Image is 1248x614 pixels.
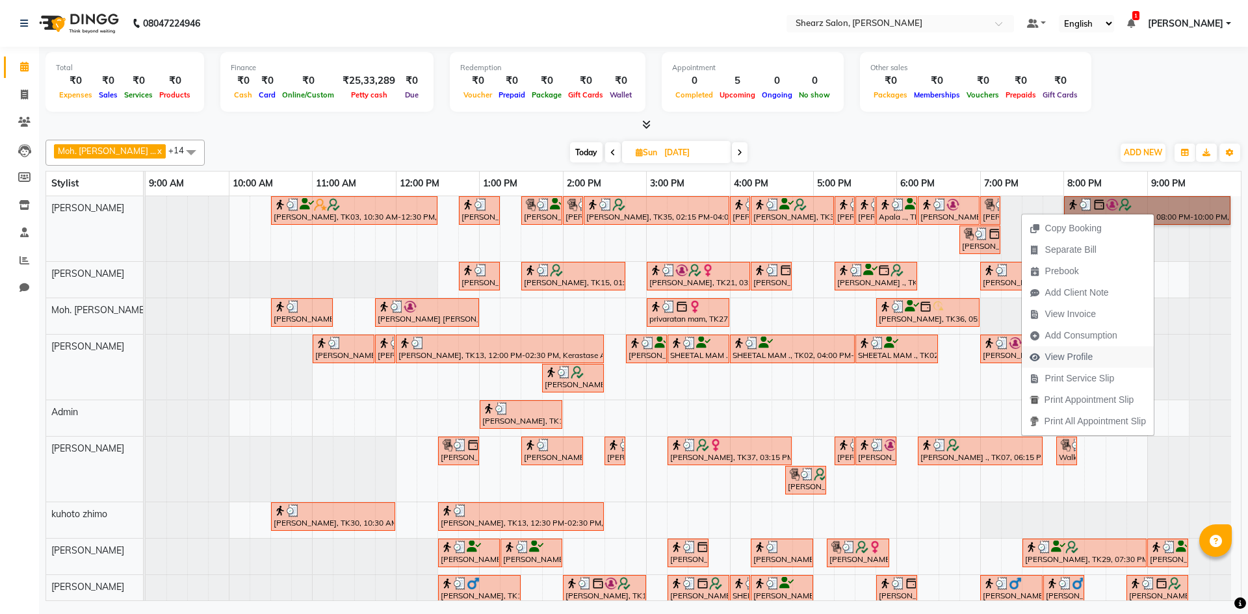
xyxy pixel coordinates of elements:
[523,439,582,463] div: [PERSON_NAME], TK13, 01:30 PM-02:15 PM, [PERSON_NAME] cleanup (₹2200)
[272,300,331,325] div: [PERSON_NAME], TK13, 10:30 AM-11:15 AM, Sr. men hair cut (₹600)
[1045,415,1146,428] span: Print All Appointment Slip
[51,177,79,189] span: Stylist
[669,541,707,565] div: [PERSON_NAME], TK24, 03:15 PM-03:45 PM, Loreal Hair wash - Below Shoulder (₹400)
[752,198,833,223] div: [PERSON_NAME], TK34, 04:15 PM-05:15 PM, Cirepil Roll On Wax
[981,577,1041,602] div: [PERSON_NAME], TK49, 07:00 PM-07:45 PM, Men hair cut
[877,198,916,223] div: Apala .., TK43, 05:45 PM-06:15 PM, Eyebrow threading,Upperlip threading (₹60),Forehead threading ...
[156,146,162,156] a: x
[786,468,825,492] div: [PERSON_NAME], TK42, 04:40 PM-05:10 PM, Eyebrow threading,Forehead threading
[877,300,978,325] div: [PERSON_NAME], TK36, 05:45 PM-07:00 PM, Sr. women hair cut,Kerastase Additional Wash Women (₹355)
[523,264,624,288] div: [PERSON_NAME], TK15, 01:30 PM-02:45 PM, Women hair cut,Kerastase Additional Wash Women
[911,90,963,99] span: Memberships
[870,73,911,88] div: ₹0
[439,439,478,463] div: [PERSON_NAME], TK25, 12:30 PM-01:00 PM, Eyebrow threading,Upperlip threading
[51,406,78,418] span: Admin
[121,90,156,99] span: Services
[51,508,107,520] span: kuhoto zhimo
[759,73,796,88] div: 0
[752,264,790,288] div: [PERSON_NAME], TK33, 04:15 PM-04:45 PM, Loreal Hair wash - Below Shoulder
[1045,243,1097,257] span: Separate Bill
[1148,17,1223,31] span: [PERSON_NAME]
[156,73,194,88] div: ₹0
[648,300,728,325] div: privaratan mam, TK27, 03:00 PM-04:00 PM, Sr. women hair cut,Additional Loreal Hair Wash - [DEMOGR...
[528,73,565,88] div: ₹0
[313,174,359,193] a: 11:00 AM
[143,5,200,42] b: 08047224946
[376,300,478,325] div: [PERSON_NAME] [PERSON_NAME], TK09, 11:45 AM-01:00 PM, Sr. women hair cut,Kerastase Additional Was...
[56,73,96,88] div: ₹0
[51,268,124,279] span: [PERSON_NAME]
[96,90,121,99] span: Sales
[752,577,812,602] div: [PERSON_NAME] .., TK26, 04:15 PM-05:00 PM, Men hair cut
[836,198,853,223] div: [PERSON_NAME], TK34, 05:15 PM-05:30 PM, Peel off underarms wax
[716,90,759,99] span: Upcoming
[1039,73,1081,88] div: ₹0
[1045,372,1115,385] span: Print Service Slip
[481,402,561,427] div: [PERSON_NAME], TK13, 01:00 PM-02:00 PM, Signature pedicure (₹1250)
[33,5,122,42] img: logo
[1002,90,1039,99] span: Prepaids
[870,62,1081,73] div: Other sales
[564,577,645,602] div: [PERSON_NAME], TK17, 02:00 PM-03:00 PM, Men hair cut,Kerastase Additional Wash Men (₹210)
[981,174,1022,193] a: 7:00 PM
[1045,264,1079,278] span: Prebook
[439,541,499,565] div: [PERSON_NAME], TK05, 12:30 PM-01:15 PM, Men hair cut
[731,198,749,223] div: [PERSON_NAME] ., TK46, 04:00 PM-04:15 PM, Upperlip threading (₹60)
[606,73,635,88] div: ₹0
[731,337,853,361] div: SHEETAL MAM ., TK02, 04:00 PM-05:30 PM, Touch-up 2 inch
[400,73,423,88] div: ₹0
[56,62,194,73] div: Total
[279,90,337,99] span: Online/Custom
[1045,350,1093,364] span: View Profile
[376,337,394,361] div: [PERSON_NAME], TK13, 11:45 AM-12:00 PM, Kerastase Additional Wash Men
[981,198,999,223] div: [PERSON_NAME], TK36, 07:00 PM-07:15 PM, Peel off underarms wax
[669,439,790,463] div: [PERSON_NAME], TK37, 03:15 PM-04:45 PM, Collagen Boost Facial (₹5550)
[146,174,187,193] a: 9:00 AM
[255,90,279,99] span: Card
[836,439,853,463] div: [PERSON_NAME], TK44, 05:15 PM-05:30 PM, Eyebrow threading
[564,174,604,193] a: 2:00 PM
[439,504,603,529] div: [PERSON_NAME], TK13, 12:30 PM-02:30 PM, Head massage with oil men (₹500),Signature manicure (₹115...
[836,264,916,288] div: [PERSON_NAME] ., TK32, 05:15 PM-06:15 PM, Kerastase HairWash & Blow Dry - Upto Waist
[168,145,194,155] span: +14
[606,439,624,463] div: [PERSON_NAME], TK17, 02:30 PM-02:45 PM, Eyebrow threading (₹60)
[627,337,666,361] div: [PERSON_NAME] Husband, TK01, 02:45 PM-03:15 PM, Sr. [PERSON_NAME] crafting
[981,264,1083,288] div: [PERSON_NAME] ., TK47, 07:00 PM-08:15 PM, Kerastase Fusion dose Treatment (₹2500),Women blowdry u...
[564,198,582,223] div: [PERSON_NAME], TK12, 02:00 PM-02:15 PM, Peel off underarms wax
[731,174,772,193] a: 4:00 PM
[51,442,124,454] span: [PERSON_NAME]
[1045,307,1096,321] span: View Invoice
[565,73,606,88] div: ₹0
[279,73,337,88] div: ₹0
[1128,577,1187,602] div: [PERSON_NAME] ., TK52, 08:45 PM-09:30 PM, Men hair cut
[911,73,963,88] div: ₹0
[961,227,999,252] div: [PERSON_NAME], TK48, 06:45 PM-07:15 PM, Upperlip threading,Chin threading
[402,90,422,99] span: Due
[255,73,279,88] div: ₹0
[1127,18,1135,29] a: 1
[877,577,916,602] div: [PERSON_NAME], TK54, 05:45 PM-06:15 PM, Shave / trim
[523,198,561,223] div: [PERSON_NAME], TK12, 01:30 PM-02:00 PM, Full hand international wax (₹450)
[396,174,443,193] a: 12:00 PM
[460,90,495,99] span: Voucher
[669,577,728,602] div: [PERSON_NAME], TK24, 03:15 PM-04:00 PM, Men hair cut
[314,337,373,361] div: [PERSON_NAME], TK13, 11:00 AM-11:45 AM, Men hair cut
[397,337,603,361] div: [PERSON_NAME], TK13, 12:00 PM-02:30 PM, Kerastase Additional Wash Men,Men hair cut,Touch-up 2 inc...
[460,264,499,288] div: [PERSON_NAME], TK13, 12:45 PM-01:15 PM, Head massage with oil women (₹500)
[796,73,833,88] div: 0
[857,198,874,223] div: [PERSON_NAME], TK34, 05:30 PM-05:45 PM, Eyebrow threading
[1039,90,1081,99] span: Gift Cards
[229,174,276,193] a: 10:00 AM
[919,198,978,223] div: [PERSON_NAME], TK45, 06:15 PM-07:00 PM, Full hand international wax (₹450),Peel off underarms wax...
[814,174,855,193] a: 5:00 PM
[1148,174,1189,193] a: 9:00 PM
[647,174,688,193] a: 3:00 PM
[1045,329,1117,342] span: Add Consumption
[1124,147,1162,157] span: ADD NEW
[632,147,660,157] span: Sun
[528,90,565,99] span: Package
[672,73,716,88] div: 0
[716,73,759,88] div: 5
[731,577,749,602] div: SHEETAL MAM ., TK02, 04:00 PM-04:15 PM, Kerastase Additional Wash Men (₹210)
[460,73,495,88] div: ₹0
